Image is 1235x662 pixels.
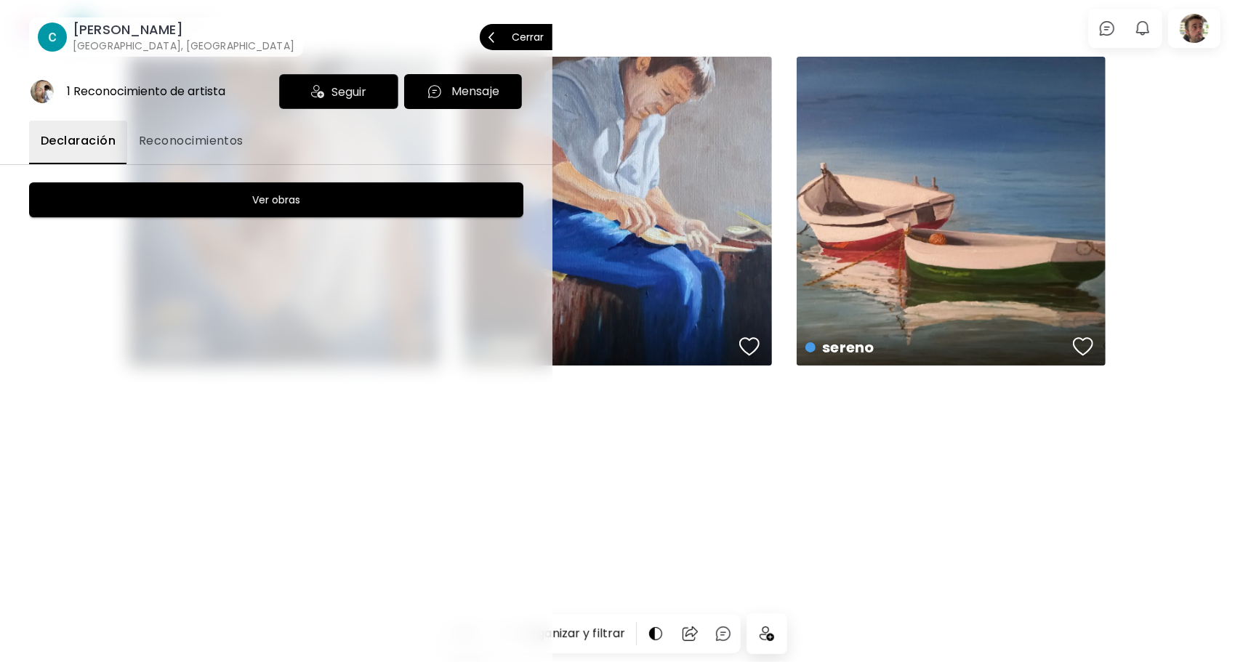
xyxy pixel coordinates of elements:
[512,32,544,42] p: Cerrar
[404,74,522,109] button: chatIconMensaje
[73,39,294,53] h6: [GEOGRAPHIC_DATA], [GEOGRAPHIC_DATA]
[311,85,324,98] img: icon
[73,21,294,39] h6: [PERSON_NAME]
[427,84,443,100] img: chatIcon
[279,74,398,109] div: Seguir
[451,83,499,100] p: Mensaje
[29,182,523,217] button: Ver obras
[252,191,300,209] h6: Ver obras
[67,84,225,100] div: 1 Reconocimiento de artista
[331,83,366,101] span: Seguir
[41,132,116,150] span: Declaración
[480,24,552,50] button: Cerrar
[139,132,244,150] span: Reconocimientos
